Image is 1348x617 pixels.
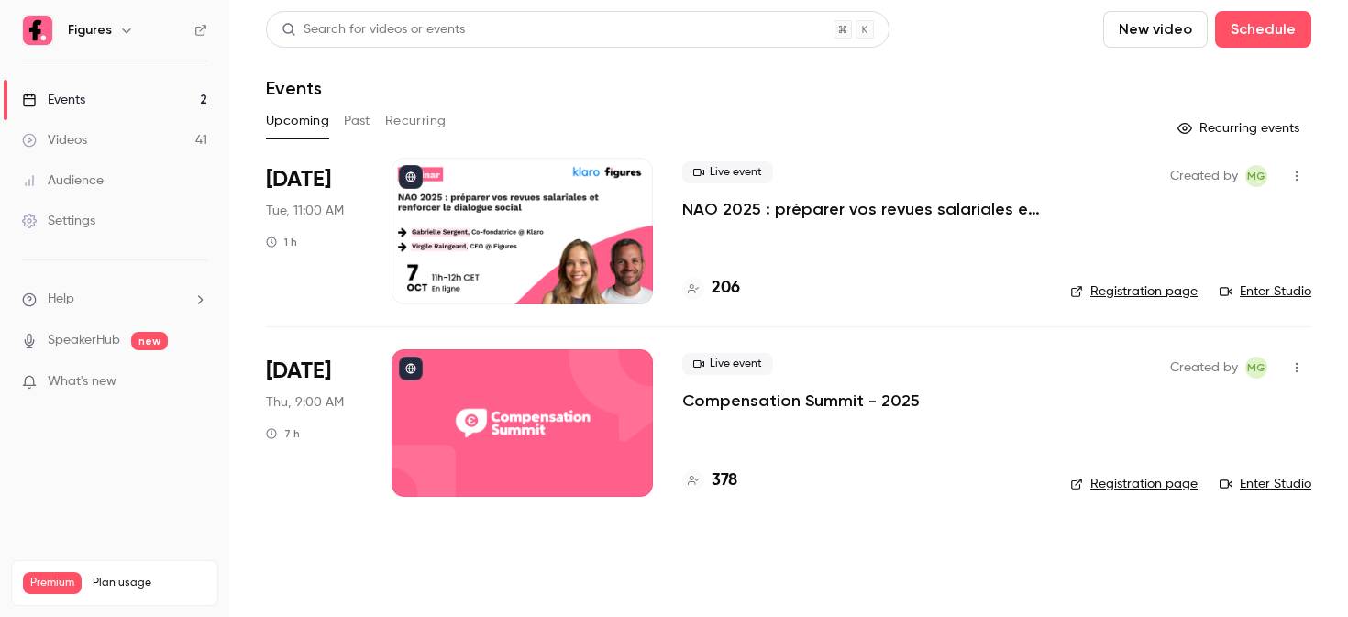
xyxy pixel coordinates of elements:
a: SpeakerHub [48,331,120,350]
li: help-dropdown-opener [22,290,207,309]
div: 7 h [266,426,300,441]
span: Thu, 9:00 AM [266,393,344,412]
h4: 378 [712,468,737,493]
span: Live event [682,353,773,375]
div: 1 h [266,235,297,249]
span: Created by [1170,165,1238,187]
span: Plan usage [93,576,206,590]
span: Mégane Gateau [1245,165,1267,187]
div: Audience [22,171,104,190]
button: Recurring events [1169,114,1311,143]
button: Past [344,106,370,136]
button: Upcoming [266,106,329,136]
iframe: Noticeable Trigger [185,374,207,391]
a: 378 [682,468,737,493]
span: [DATE] [266,165,331,194]
button: New video [1103,11,1208,48]
button: Recurring [385,106,447,136]
a: Enter Studio [1220,475,1311,493]
div: Search for videos or events [282,20,465,39]
button: Schedule [1215,11,1311,48]
span: Live event [682,161,773,183]
span: [DATE] [266,357,331,386]
span: MG [1247,357,1265,379]
div: Settings [22,212,95,230]
a: Enter Studio [1220,282,1311,301]
span: Mégane Gateau [1245,357,1267,379]
div: Videos [22,131,87,149]
span: Help [48,290,74,309]
a: NAO 2025 : préparer vos revues salariales et renforcer le dialogue social [682,198,1041,220]
span: Premium [23,572,82,594]
h4: 206 [712,276,740,301]
span: MG [1247,165,1265,187]
a: Registration page [1070,475,1198,493]
a: Compensation Summit - 2025 [682,390,920,412]
span: Created by [1170,357,1238,379]
h1: Events [266,77,322,99]
a: Registration page [1070,282,1198,301]
span: Tue, 11:00 AM [266,202,344,220]
div: Oct 16 Thu, 9:00 AM (Europe/Paris) [266,349,362,496]
span: What's new [48,372,116,391]
img: Figures [23,16,52,45]
h6: Figures [68,21,112,39]
span: new [131,332,168,350]
a: 206 [682,276,740,301]
div: Events [22,91,85,109]
div: Oct 7 Tue, 11:00 AM (Europe/Paris) [266,158,362,304]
